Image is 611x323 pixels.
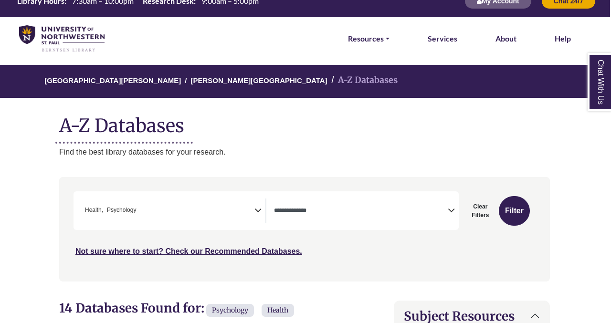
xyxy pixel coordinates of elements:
[75,247,302,255] a: Not sure where to start? Check our Recommended Databases.
[59,107,550,136] h1: A-Z Databases
[138,208,142,215] textarea: Search
[499,196,530,226] button: Submit for Search Results
[85,206,103,215] span: Health
[44,75,181,84] a: [GEOGRAPHIC_DATA][PERSON_NAME]
[190,75,327,84] a: [PERSON_NAME][GEOGRAPHIC_DATA]
[327,73,398,87] li: A-Z Databases
[348,32,390,45] a: Resources
[59,146,550,158] p: Find the best library databases for your research.
[81,206,103,215] li: Health
[274,208,447,215] textarea: Search
[19,25,105,52] img: library_home
[555,32,571,45] a: Help
[59,65,550,98] nav: breadcrumb
[206,304,254,317] span: Psychology
[495,32,516,45] a: About
[262,304,294,317] span: Health
[103,206,136,215] li: Psychology
[428,32,457,45] a: Services
[59,300,204,316] span: 14 Databases Found for:
[59,177,550,281] nav: Search filters
[107,206,136,215] span: Psychology
[464,196,496,226] button: Clear Filters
